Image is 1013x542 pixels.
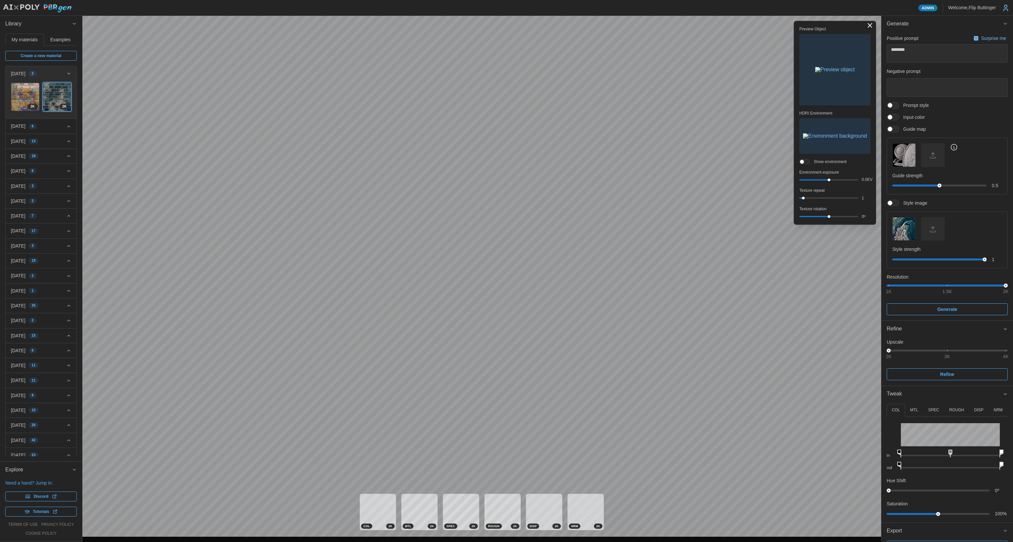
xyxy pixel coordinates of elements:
[3,4,72,13] img: AIxPoly PBRgen
[32,139,36,144] span: 13
[803,133,867,139] img: Environment background
[363,524,370,528] span: COL
[5,507,77,517] a: Tutorials
[11,272,25,279] p: [DATE]
[32,378,36,383] span: 21
[972,34,1008,43] button: Surprise me
[32,153,36,159] span: 18
[881,16,1013,32] button: Generate
[32,318,34,323] span: 2
[887,465,896,471] p: out
[887,68,1008,75] p: Negative prompt
[887,453,896,458] p: in
[6,209,77,223] button: [DATE]7
[995,510,1008,517] p: 100 %
[6,328,77,343] button: [DATE]15
[994,407,1002,413] p: NRM
[8,522,38,527] a: terms of use
[11,392,25,399] p: [DATE]
[887,274,1008,280] p: Resolution
[6,448,77,462] button: [DATE]23
[881,523,1013,539] button: Export
[887,303,1008,315] button: Generate
[6,268,77,283] button: [DATE]2
[430,524,434,528] span: 2 K
[62,104,67,109] span: 2 K
[881,386,1013,402] button: Tweak
[32,393,34,398] span: 9
[11,243,25,249] p: [DATE]
[887,35,918,42] p: Positive prompt
[6,358,77,373] button: [DATE]11
[6,134,77,149] button: [DATE]13
[892,217,916,241] button: Style image
[815,67,855,72] img: Preview object
[11,227,25,234] p: [DATE]
[881,337,1013,386] div: Refine
[6,81,77,119] div: [DATE]2
[6,433,77,448] button: [DATE]42
[799,206,871,212] p: Texture rotation
[899,126,926,132] span: Guide map
[5,480,77,486] p: Need a hand? Jump in:
[33,507,49,516] span: Tutorials
[992,256,1002,263] p: 1
[472,524,476,528] span: 2 K
[799,26,871,32] p: Preview Object
[11,452,25,458] p: [DATE]
[6,164,77,178] button: [DATE]6
[30,104,35,109] span: 2 K
[32,168,34,174] span: 6
[881,402,1013,523] div: Tweak
[799,118,871,154] button: Environment background
[32,288,34,293] span: 1
[12,37,38,42] span: My materials
[6,298,77,313] button: [DATE]35
[881,321,1013,337] button: Refine
[43,83,72,111] a: F6axbFr6wgelazAYF0pA2K
[887,477,906,484] p: Hue Shift
[513,524,517,528] span: 2 K
[32,348,34,353] span: 6
[32,333,36,338] span: 15
[555,524,559,528] span: 2 K
[488,524,500,528] span: ROUGH
[799,188,871,193] p: Texture repeat
[887,321,1003,337] span: Refine
[6,239,77,253] button: [DATE]3
[893,144,915,166] img: Guide map
[32,213,34,219] span: 7
[11,407,25,414] p: [DATE]
[11,153,25,159] p: [DATE]
[865,21,875,30] button: Toggle viewport controls
[11,332,25,339] p: [DATE]
[799,111,871,116] p: HDRI Environment
[32,303,36,308] span: 35
[949,407,964,413] p: ROUGH
[11,377,25,384] p: [DATE]
[799,34,871,105] button: Preview object
[974,407,983,413] p: DISP
[43,83,71,111] img: F6axbFr6wgelazAYF0pA
[887,368,1008,380] button: Refine
[32,363,36,368] span: 11
[881,32,1013,321] div: Generate
[596,524,600,528] span: 2 K
[992,182,1002,189] p: 0.5
[892,143,916,167] button: Guide map
[981,35,1007,42] p: Surprise me
[11,317,25,324] p: [DATE]
[5,51,77,61] a: Create a new material
[862,214,871,220] p: 0 º
[11,83,40,111] a: eGSa24dwAkvxh576m6tp2K
[21,51,61,60] span: Create a new material
[32,258,36,263] span: 19
[810,159,846,164] span: Show environment
[32,453,36,458] span: 23
[11,183,25,189] p: [DATE]
[11,123,25,129] p: [DATE]
[41,522,74,527] a: privacy policy
[862,177,871,183] p: 0.0 EV
[887,523,1003,539] span: Export
[892,172,1002,179] p: Guide strength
